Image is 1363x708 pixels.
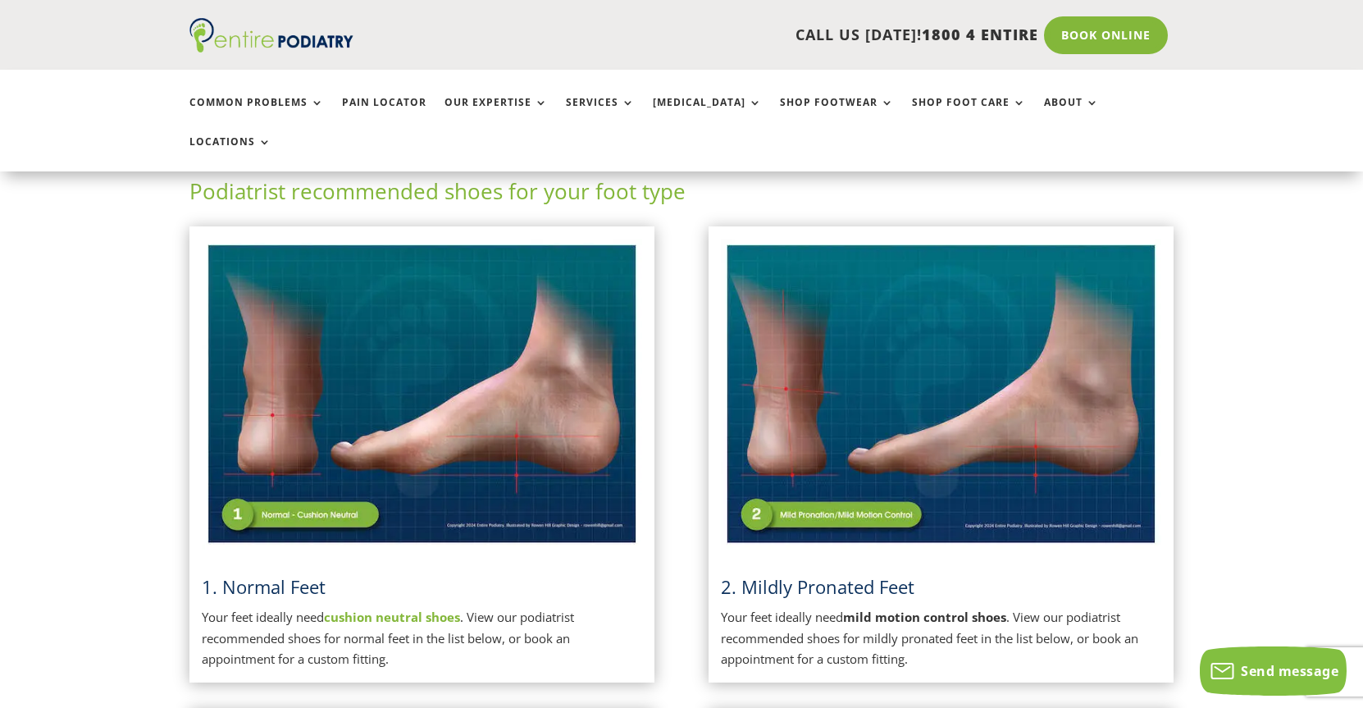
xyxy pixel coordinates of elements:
[1241,662,1338,680] span: Send message
[202,607,642,670] p: Your feet ideally need . View our podiatrist recommended shoes for normal feet in the list below,...
[843,609,1006,625] strong: mild motion control shoes
[1044,16,1168,54] a: Book Online
[444,97,548,132] a: Our Expertise
[417,25,1038,46] p: CALL US [DATE]!
[653,97,762,132] a: [MEDICAL_DATA]
[780,97,894,132] a: Shop Footwear
[721,607,1161,670] p: Your feet ideally need . View our podiatrist recommended shoes for mildly pronated feet in the li...
[189,18,353,53] img: logo (1)
[721,239,1161,550] img: Mildly Pronated Feet - View Podiatrist Recommended Mild Motion Control Shoes
[1200,646,1347,696] button: Send message
[202,239,642,550] img: Normal Feet - View Podiatrist Recommended Cushion Neutral Shoes
[1044,97,1099,132] a: About
[202,574,326,599] a: 1. Normal Feet
[189,97,324,132] a: Common Problems
[721,574,914,599] span: 2. Mildly Pronated Feet
[189,136,271,171] a: Locations
[922,25,1038,44] span: 1800 4 ENTIRE
[324,609,460,625] a: cushion neutral shoes
[189,39,353,56] a: Entire Podiatry
[566,97,635,132] a: Services
[342,97,426,132] a: Pain Locator
[912,97,1026,132] a: Shop Foot Care
[189,176,1174,214] h2: Podiatrist recommended shoes for your foot type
